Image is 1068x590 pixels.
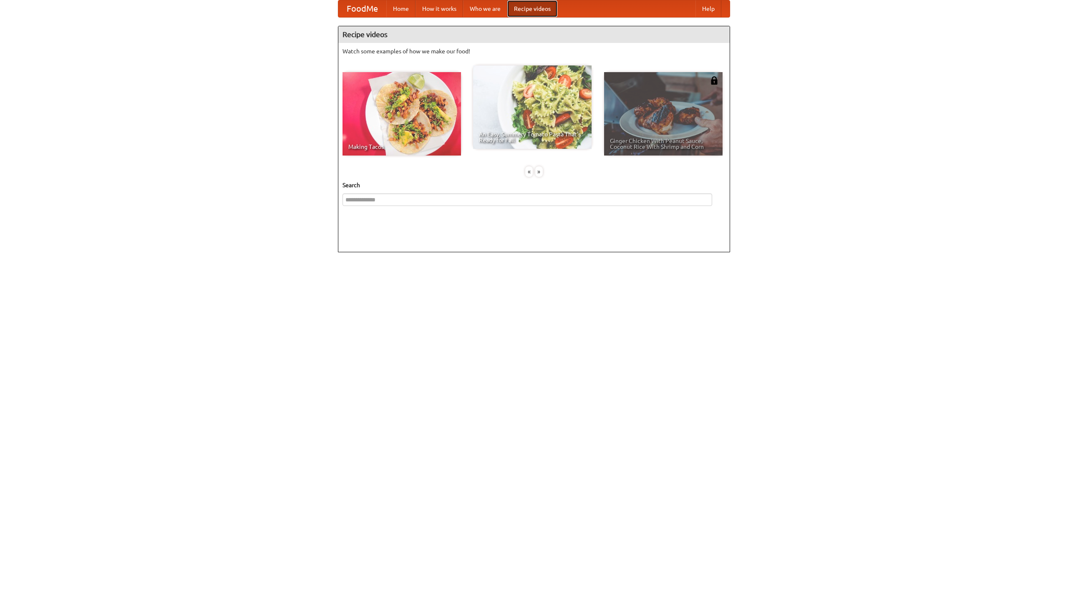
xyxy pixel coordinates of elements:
a: Making Tacos [343,72,461,156]
a: FoodMe [338,0,386,17]
a: An Easy, Summery Tomato Pasta That's Ready for Fall [473,65,592,149]
span: An Easy, Summery Tomato Pasta That's Ready for Fall [479,131,586,143]
img: 483408.png [710,76,718,85]
span: Making Tacos [348,144,455,150]
a: Help [695,0,721,17]
div: » [535,166,543,177]
h5: Search [343,181,725,189]
a: Home [386,0,416,17]
p: Watch some examples of how we make our food! [343,47,725,55]
a: Who we are [463,0,507,17]
div: « [525,166,533,177]
h4: Recipe videos [338,26,730,43]
a: Recipe videos [507,0,557,17]
a: How it works [416,0,463,17]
